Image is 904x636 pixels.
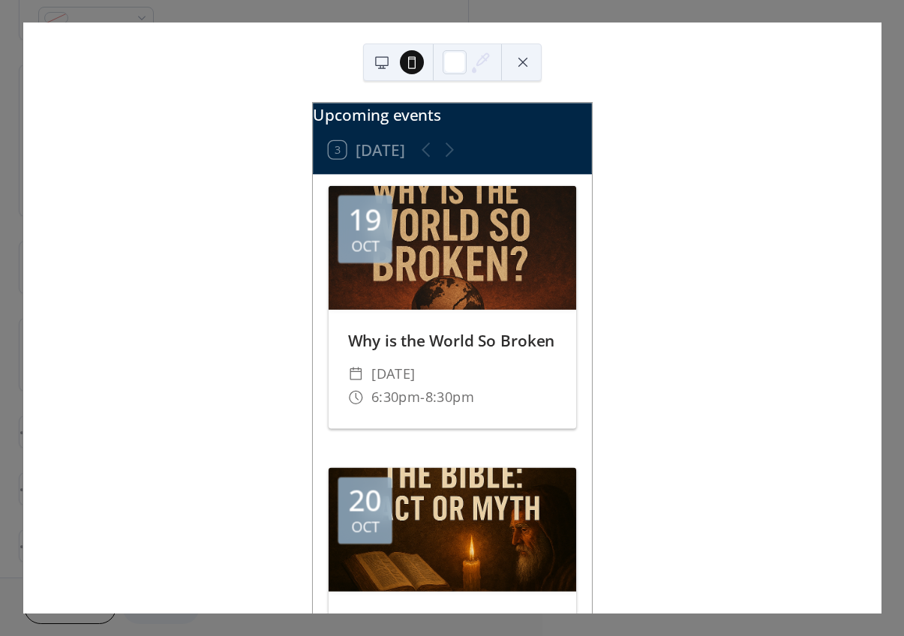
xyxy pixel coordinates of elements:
[329,329,576,352] div: Why is the World So Broken
[349,487,382,516] div: 20
[348,385,364,409] div: ​
[371,362,415,385] span: [DATE]
[420,385,425,409] span: -
[348,362,364,385] div: ​
[351,238,380,253] div: Oct
[313,103,592,126] div: Upcoming events
[425,385,474,409] span: 8:30pm
[349,205,382,235] div: 19
[351,520,380,535] div: Oct
[371,385,420,409] span: 6:30pm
